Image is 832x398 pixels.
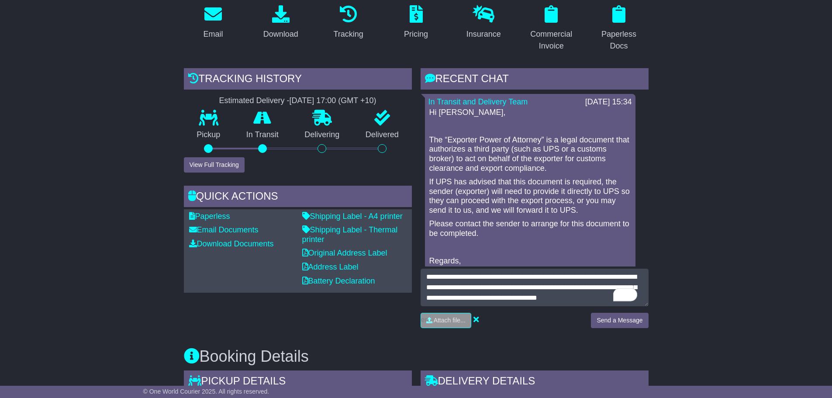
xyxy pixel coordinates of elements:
a: Commercial Invoice [522,2,581,55]
a: Paperless [189,212,230,221]
p: The “Exporter Power of Attorney” is a legal document that authorizes a third party (such as UPS o... [429,135,631,173]
div: Tracking [333,28,363,40]
p: Hi [PERSON_NAME], [429,108,631,118]
p: Regards, Irinn [429,256,631,275]
a: Original Address Label [302,249,387,257]
div: Tracking history [184,68,412,92]
a: Shipping Label - A4 printer [302,212,403,221]
button: Send a Message [591,313,648,328]
div: Paperless Docs [595,28,643,52]
p: If UPS has advised that this document is required, the sender (exporter) will need to provide it ... [429,177,631,215]
div: [DATE] 15:34 [585,97,632,107]
a: Paperless Docs [590,2,649,55]
a: Download [258,2,304,43]
a: Pricing [398,2,434,43]
div: [DATE] 17:00 (GMT +10) [290,96,376,106]
a: In Transit and Delivery Team [428,97,528,106]
div: Pickup Details [184,370,412,394]
p: Delivered [352,130,412,140]
div: Estimated Delivery - [184,96,412,106]
a: Battery Declaration [302,277,375,285]
div: Insurance [466,28,501,40]
a: Tracking [328,2,369,43]
a: Email Documents [189,225,259,234]
a: Email [197,2,228,43]
a: Shipping Label - Thermal printer [302,225,398,244]
a: Download Documents [189,239,274,248]
div: Download [263,28,298,40]
h3: Booking Details [184,348,649,365]
div: Pricing [404,28,428,40]
p: Delivering [292,130,353,140]
div: RECENT CHAT [421,68,649,92]
button: View Full Tracking [184,157,245,173]
p: Pickup [184,130,234,140]
p: Please contact the sender to arrange for this document to be completed. [429,219,631,238]
div: Email [203,28,223,40]
span: © One World Courier 2025. All rights reserved. [143,388,269,395]
p: In Transit [233,130,292,140]
div: Delivery Details [421,370,649,394]
div: Commercial Invoice [528,28,575,52]
a: Insurance [461,2,507,43]
div: Quick Actions [184,186,412,209]
textarea: To enrich screen reader interactions, please activate Accessibility in Grammarly extension settings [421,269,649,306]
a: Address Label [302,263,359,271]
